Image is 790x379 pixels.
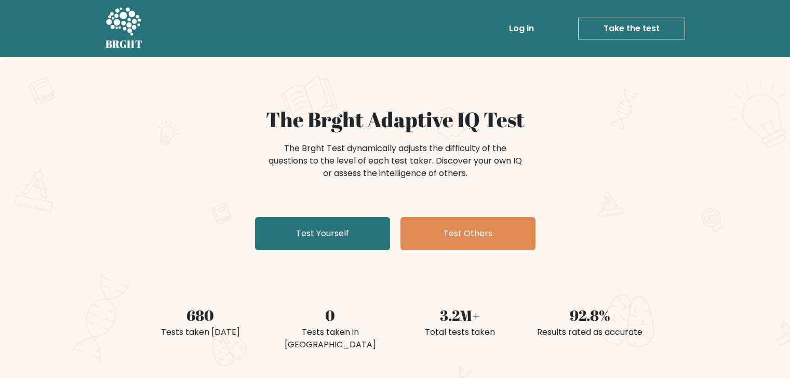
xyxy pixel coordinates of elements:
[531,304,649,326] div: 92.8%
[401,326,519,339] div: Total tests taken
[142,304,259,326] div: 680
[401,304,519,326] div: 3.2M+
[531,326,649,339] div: Results rated as accurate
[272,304,389,326] div: 0
[142,326,259,339] div: Tests taken [DATE]
[142,107,649,132] h1: The Brght Adaptive IQ Test
[105,4,143,53] a: BRGHT
[400,217,535,250] a: Test Others
[105,38,143,50] h5: BRGHT
[578,18,685,39] a: Take the test
[505,18,538,39] a: Log in
[255,217,390,250] a: Test Yourself
[272,326,389,351] div: Tests taken in [GEOGRAPHIC_DATA]
[265,142,525,180] div: The Brght Test dynamically adjusts the difficulty of the questions to the level of each test take...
